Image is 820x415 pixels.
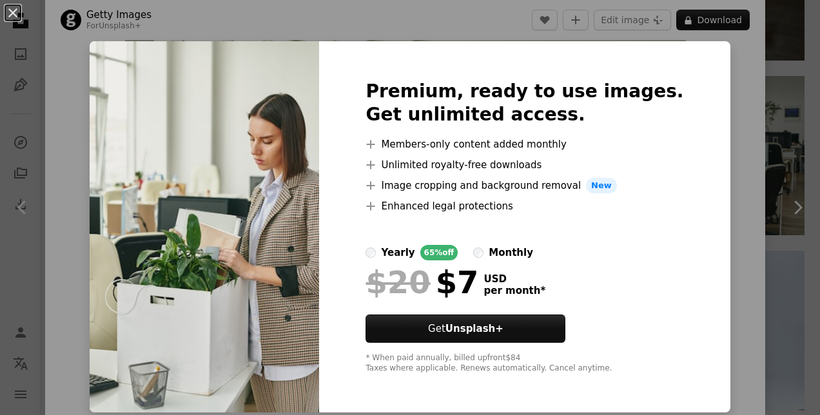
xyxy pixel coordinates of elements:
h2: Premium, ready to use images. Get unlimited access. [366,80,683,126]
img: premium_photo-1683133268954-3463ac97e5a6 [90,41,319,412]
li: Enhanced legal protections [366,198,683,214]
li: Image cropping and background removal [366,178,683,193]
div: 65% off [420,245,458,260]
div: * When paid annually, billed upfront $84 Taxes where applicable. Renews automatically. Cancel any... [366,353,683,374]
span: $20 [366,265,430,299]
div: yearly [381,245,415,260]
strong: Unsplash+ [445,323,503,334]
span: per month * [483,285,545,296]
li: Members-only content added monthly [366,137,683,152]
input: yearly65%off [366,247,376,258]
div: $7 [366,265,478,299]
button: GetUnsplash+ [366,314,565,343]
li: Unlimited royalty-free downloads [366,157,683,173]
div: monthly [489,245,533,260]
input: monthly [473,247,483,258]
span: USD [483,273,545,285]
span: New [586,178,617,193]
